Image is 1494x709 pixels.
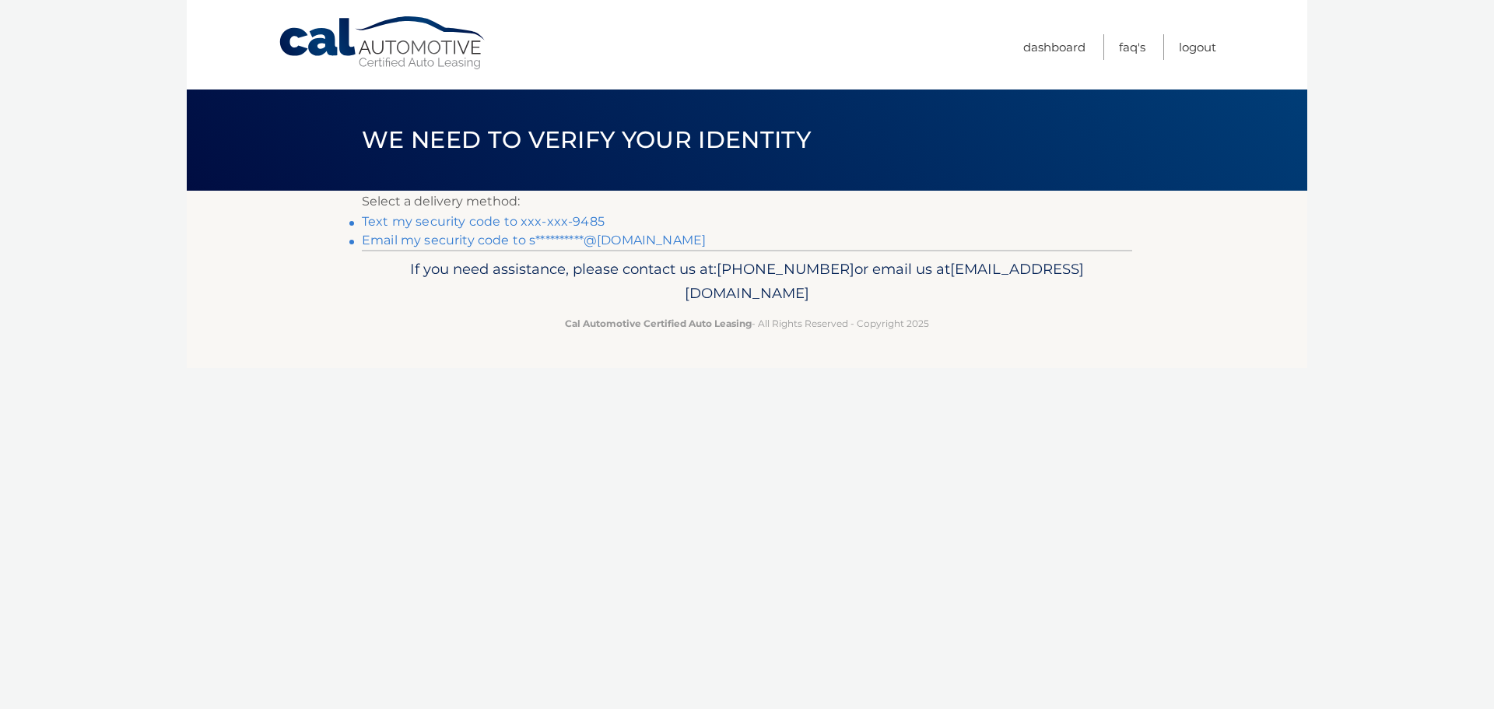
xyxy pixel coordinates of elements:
p: If you need assistance, please contact us at: or email us at [372,257,1122,307]
span: We need to verify your identity [362,125,811,154]
p: - All Rights Reserved - Copyright 2025 [372,315,1122,332]
a: Logout [1179,34,1216,60]
strong: Cal Automotive Certified Auto Leasing [565,318,752,329]
a: Dashboard [1023,34,1085,60]
a: Email my security code to s**********@[DOMAIN_NAME] [362,233,706,247]
a: Cal Automotive [278,16,488,71]
span: [PHONE_NUMBER] [717,260,854,278]
p: Select a delivery method: [362,191,1132,212]
a: FAQ's [1119,34,1145,60]
a: Text my security code to xxx-xxx-9485 [362,214,605,229]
